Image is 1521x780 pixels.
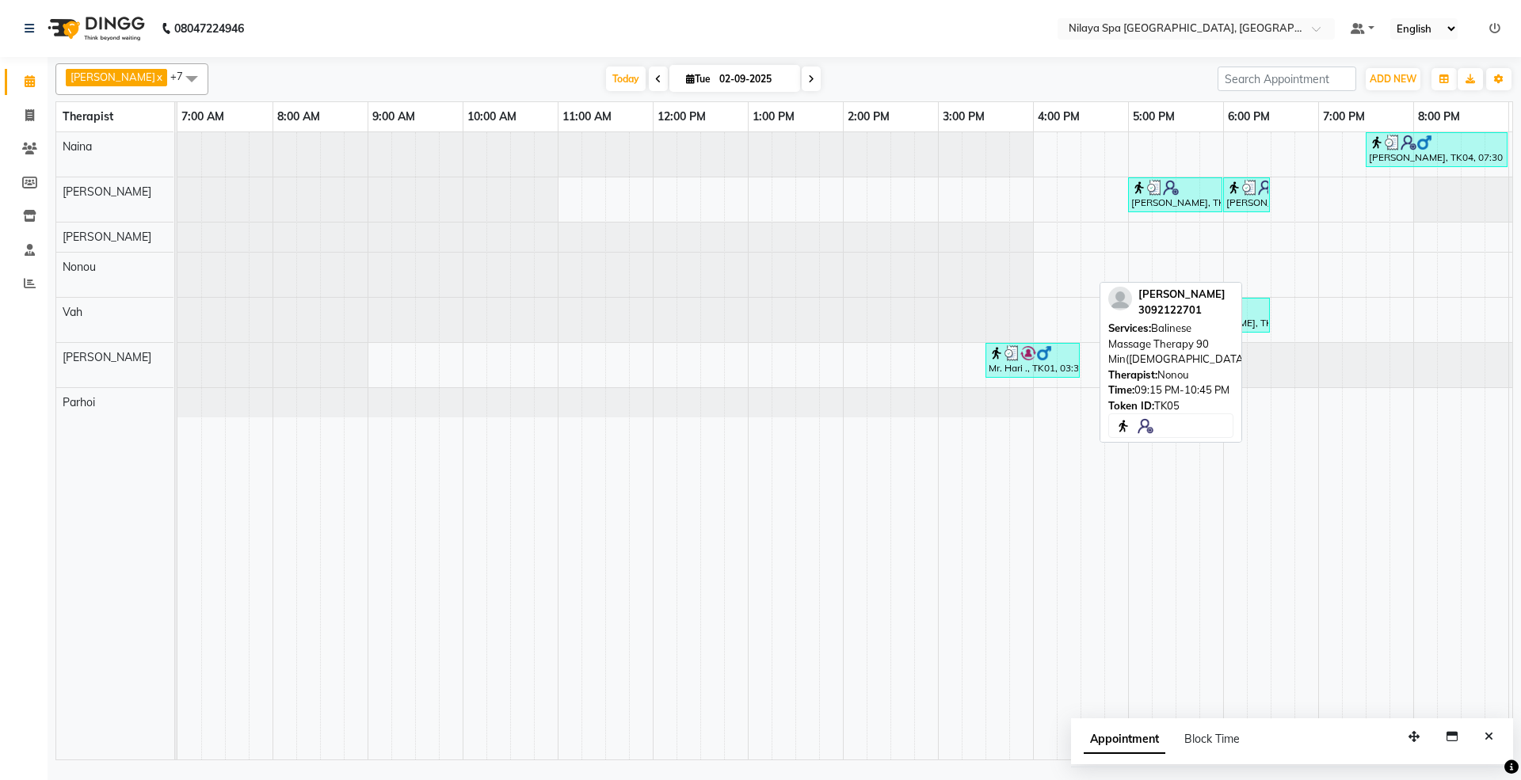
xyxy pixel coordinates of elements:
span: Appointment [1084,725,1165,754]
span: Therapist: [1108,368,1157,381]
span: Naina [63,139,92,154]
a: 8:00 PM [1414,105,1464,128]
button: Close [1477,725,1500,749]
b: 08047224946 [174,6,244,51]
span: Today [606,67,646,91]
div: 3092122701 [1138,302,1226,318]
div: [PERSON_NAME], TK04, 07:30 PM-09:00 PM, Traditional Swedish Relaxation Therapy 90 Min([DEMOGRAPHI... [1367,135,1506,165]
input: Search Appointment [1218,67,1356,91]
img: profile [1108,287,1132,310]
span: Services: [1108,322,1151,334]
a: 7:00 PM [1319,105,1369,128]
a: 6:00 PM [1224,105,1274,128]
span: Balinese Massage Therapy 90 Min([DEMOGRAPHIC_DATA]) [1108,322,1250,365]
span: Vah [63,305,82,319]
span: [PERSON_NAME] [63,230,151,244]
a: 4:00 PM [1034,105,1084,128]
a: 7:00 AM [177,105,228,128]
span: Time: [1108,383,1134,396]
span: Token ID: [1108,399,1154,412]
div: [PERSON_NAME], TK02, 05:00 PM-06:00 PM, [PERSON_NAME] 60 Min([DEMOGRAPHIC_DATA]) [1130,180,1221,210]
a: 11:00 AM [558,105,616,128]
span: Therapist [63,109,113,124]
div: 09:15 PM-10:45 PM [1108,382,1233,398]
span: Block Time [1184,732,1240,746]
a: 9:00 AM [368,105,419,128]
a: 2:00 PM [844,105,894,128]
a: 12:00 PM [654,105,710,128]
a: 3:00 PM [939,105,989,128]
button: ADD NEW [1366,68,1420,90]
div: TK05 [1108,398,1233,414]
a: 10:00 AM [463,105,520,128]
a: x [155,70,162,83]
span: Nonou [63,260,96,274]
span: Parhoi [63,395,95,409]
div: Nonou [1108,367,1233,383]
a: 8:00 AM [273,105,324,128]
span: [PERSON_NAME] [63,185,151,199]
span: [PERSON_NAME] [71,70,155,83]
span: [PERSON_NAME] [1138,287,1226,300]
div: Mr. Hari ., TK01, 03:30 PM-04:30 PM, Deep Tissue Repair Therapy 60 Min([DEMOGRAPHIC_DATA]) [987,345,1078,375]
div: [PERSON_NAME], TK02, 06:00 PM-06:30 PM, Thai Foot Reflexology 30 Min [1225,180,1268,210]
img: logo [40,6,149,51]
a: 1:00 PM [749,105,799,128]
span: +7 [170,70,195,82]
input: 2025-09-02 [715,67,794,91]
a: 5:00 PM [1129,105,1179,128]
span: ADD NEW [1370,73,1416,85]
span: Tue [682,73,715,85]
span: [PERSON_NAME] [63,350,151,364]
